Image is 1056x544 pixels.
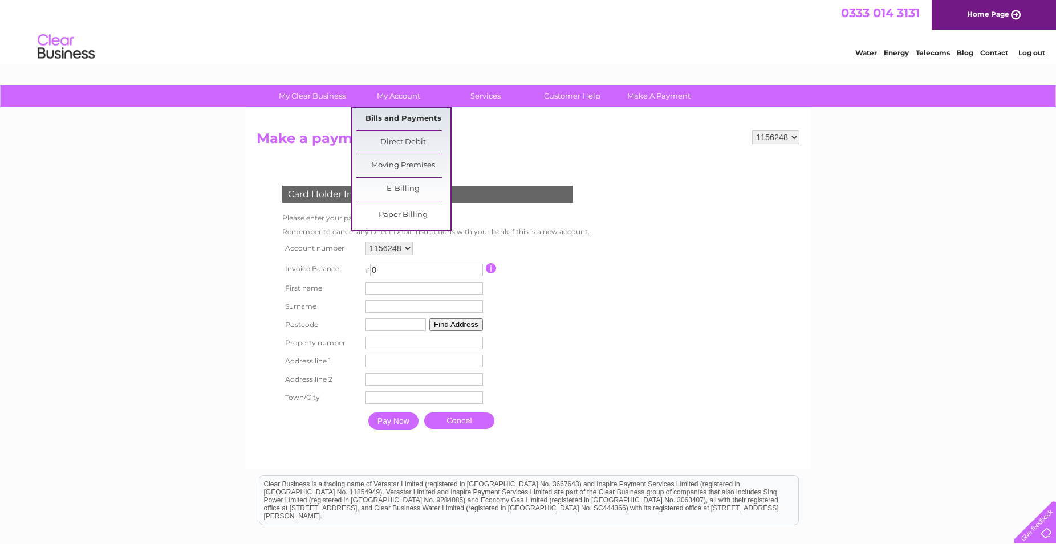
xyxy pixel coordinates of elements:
a: Services [438,85,533,107]
th: Town/City [279,388,363,407]
button: Find Address [429,318,483,331]
div: Card Holder Information [282,186,573,203]
a: Direct Debit [356,131,450,154]
img: logo.png [37,30,95,64]
a: My Clear Business [265,85,359,107]
a: My Account [352,85,446,107]
th: Surname [279,297,363,316]
a: Water [855,48,877,57]
a: 0333 014 3131 [841,6,920,20]
td: £ [365,261,370,275]
input: Information [486,263,497,273]
a: Contact [980,48,1008,57]
a: Customer Help [525,85,619,107]
td: Remember to cancel any Direct Debit instructions with your bank if this is a new account. [279,225,592,239]
a: Blog [957,48,973,57]
a: Energy [884,48,909,57]
td: Please enter your payment card details below. [279,211,592,225]
a: Cancel [424,412,494,429]
a: Moving Premises [356,154,450,177]
a: E-Billing [356,178,450,201]
th: Address line 2 [279,370,363,388]
th: First name [279,279,363,297]
a: Bills and Payments [356,108,450,130]
a: Telecoms [916,48,950,57]
th: Address line 1 [279,352,363,370]
th: Account number [279,239,363,258]
th: Invoice Balance [279,258,363,279]
th: Postcode [279,316,363,334]
h2: Make a payment [257,130,799,152]
a: Log out [1018,48,1045,57]
th: Property number [279,334,363,352]
input: Pay Now [368,412,419,430]
a: Make A Payment [612,85,706,107]
a: Paper Billing [356,204,450,227]
div: Clear Business is a trading name of Verastar Limited (registered in [GEOGRAPHIC_DATA] No. 3667643... [259,6,798,55]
